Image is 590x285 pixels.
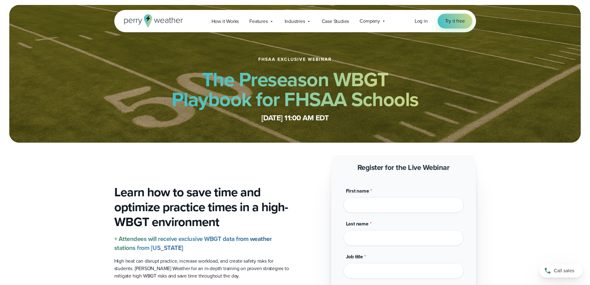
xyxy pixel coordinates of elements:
p: High heat can disrupt practice, increase workload, and create safety risks for students. [PERSON_... [114,257,290,280]
span: How it Works [212,18,239,25]
span: Job title [346,253,363,260]
span: Last name [346,220,369,227]
a: Try it free [438,14,472,29]
strong: Register for the Live Webinar [357,162,450,173]
span: Log in [415,17,428,24]
a: Case Studies [317,15,355,28]
strong: [DATE] 11:00 AM EDT [261,112,329,123]
a: How it Works [206,15,244,28]
strong: The Preseason WBGT Playbook for FHSAA Schools [172,65,419,114]
span: Features [249,18,268,25]
span: Try it free [445,17,465,25]
h1: FHSAA Exclusive Webinar [258,57,332,62]
span: Company [360,17,380,25]
span: First name [346,187,369,194]
span: Case Studies [322,18,349,25]
h3: Learn how to save time and optimize practice times in a high-WBGT environment [114,185,290,229]
strong: + Attendees will receive exclusive WBGT data from weather stations from [US_STATE] [114,234,272,252]
a: Call sales [539,264,583,278]
span: Industries [285,18,305,25]
span: Call sales [554,267,574,274]
a: Log in [415,17,428,25]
